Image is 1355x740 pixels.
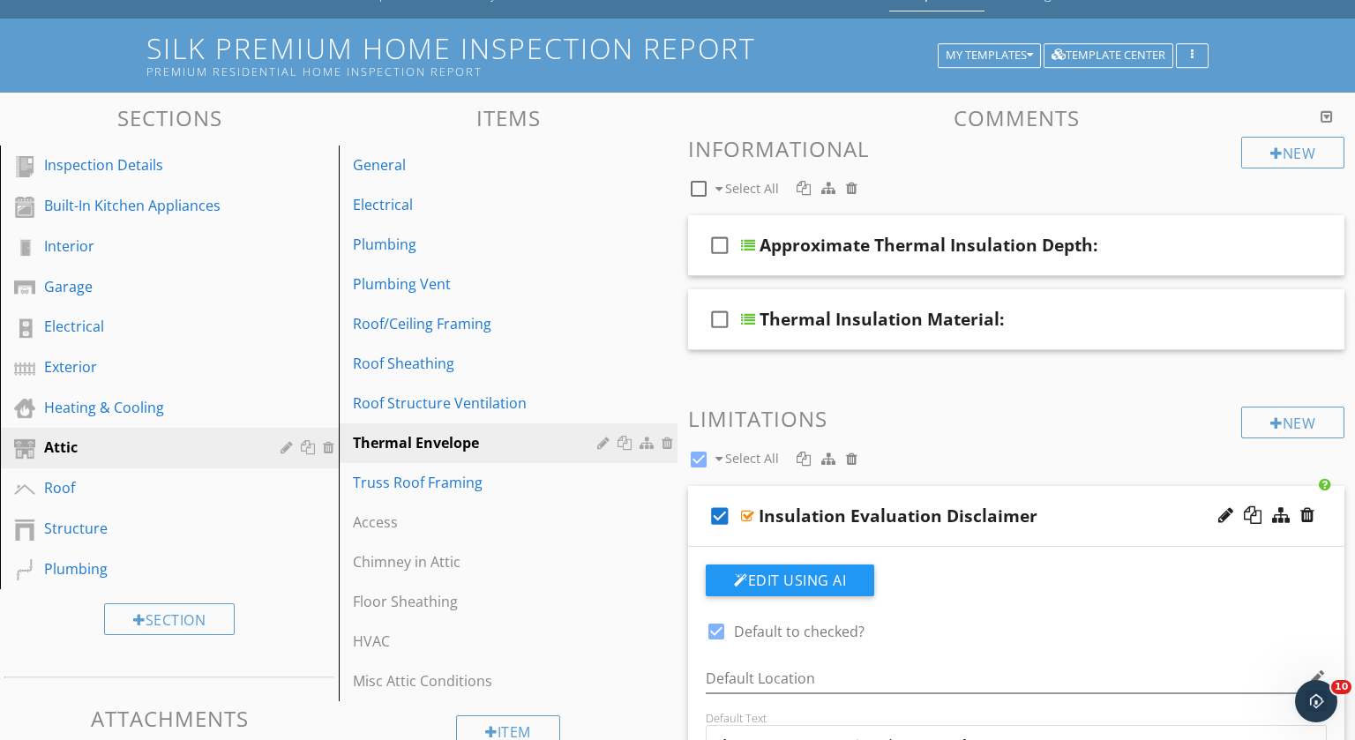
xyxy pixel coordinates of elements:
div: Plumbing Vent [353,273,603,295]
div: Default Text [706,711,1327,725]
h3: Limitations [688,407,1344,430]
a: Template Center [1044,46,1173,62]
div: Premium Residential Home Inspection Report [146,64,943,78]
div: Interior [44,235,255,257]
div: New [1241,407,1344,438]
div: Floor Sheathing [353,591,603,612]
div: New [1241,137,1344,168]
div: Approximate Thermal Insulation Depth: [760,235,1097,256]
div: Electrical [44,316,255,337]
div: Roof [44,477,255,498]
h3: Comments [688,106,1344,130]
div: Access [353,512,603,533]
div: Plumbing [44,558,255,579]
div: Electrical [353,194,603,215]
h1: Silk Premium Home Inspection Report [146,33,1208,78]
div: HVAC [353,631,603,652]
div: Roof Sheathing [353,353,603,374]
i: check_box_outline_blank [706,224,734,266]
div: My Templates [946,49,1033,62]
div: Attic [44,437,255,458]
input: Default Location [706,664,1302,693]
button: My Templates [938,43,1041,68]
i: check_box_outline_blank [706,298,734,340]
span: 10 [1331,680,1351,694]
div: Misc Attic Conditions [353,670,603,691]
label: Default to checked? [734,623,865,640]
i: edit [1306,668,1327,689]
button: Template Center [1044,43,1173,68]
span: Select All [725,180,779,197]
div: Insulation Evaluation Disclaimer [759,505,1037,527]
div: Inspection Details [44,154,255,176]
h3: Informational [688,137,1344,161]
div: Thermal Insulation Material: [760,309,1004,330]
div: General [353,154,603,176]
button: Edit Using AI [706,564,874,596]
div: Structure [44,518,255,539]
div: Chimney in Attic [353,551,603,572]
div: Roof/Ceiling Framing [353,313,603,334]
div: Template Center [1052,49,1165,62]
div: Section [104,603,235,635]
div: Built-In Kitchen Appliances [44,195,255,216]
div: Thermal Envelope [353,432,603,453]
h3: Items [339,106,677,130]
div: Truss Roof Framing [353,472,603,493]
div: Plumbing [353,234,603,255]
div: Heating & Cooling [44,397,255,418]
div: Roof Structure Ventilation [353,392,603,414]
iframe: Intercom live chat [1295,680,1337,722]
div: Garage [44,276,255,297]
i: check_box [706,495,734,537]
div: Exterior [44,356,255,377]
span: Select All [725,450,779,467]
